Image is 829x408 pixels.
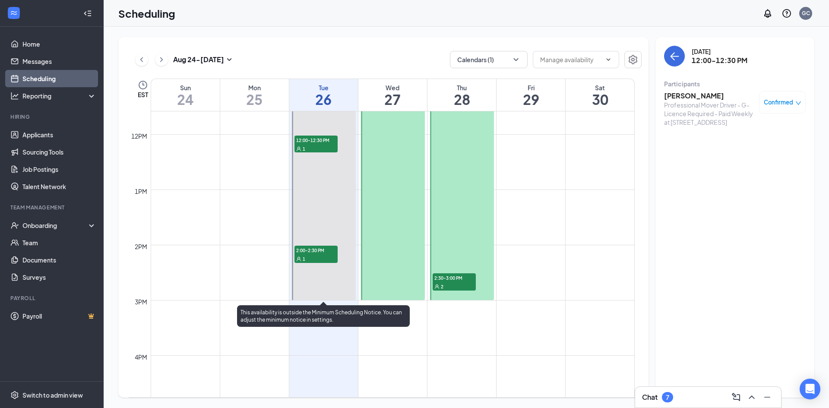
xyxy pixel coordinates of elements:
[782,8,792,19] svg: QuestionInfo
[666,394,669,401] div: 7
[692,47,747,56] div: [DATE]
[22,234,96,251] a: Team
[427,83,496,92] div: Thu
[566,79,634,111] a: August 30, 2025
[762,392,772,402] svg: Minimize
[289,83,358,92] div: Tue
[800,379,820,399] div: Open Intercom Messenger
[22,126,96,143] a: Applicants
[294,136,338,144] span: 12:00-12:30 PM
[138,90,148,99] span: EST
[729,390,743,404] button: ComposeMessage
[289,79,358,111] a: August 26, 2025
[130,131,149,141] div: 12pm
[151,92,220,107] h1: 24
[760,390,774,404] button: Minimize
[10,204,95,211] div: Team Management
[22,251,96,269] a: Documents
[303,256,305,262] span: 1
[664,91,755,101] h3: [PERSON_NAME]
[427,79,496,111] a: August 28, 2025
[296,256,301,262] svg: User
[9,9,18,17] svg: WorkstreamLogo
[137,54,146,65] svg: ChevronLeft
[624,51,642,68] button: Settings
[605,56,612,63] svg: ChevronDown
[22,143,96,161] a: Sourcing Tools
[540,55,601,64] input: Manage availability
[22,178,96,195] a: Talent Network
[497,83,565,92] div: Fri
[133,242,149,251] div: 2pm
[220,92,289,107] h1: 25
[22,391,83,399] div: Switch to admin view
[664,101,755,127] div: Professional Mover Driver - G-Licence Required - Paid Weekly at [STREET_ADDRESS]
[22,221,89,230] div: Onboarding
[138,80,148,90] svg: Clock
[151,79,220,111] a: August 24, 2025
[173,55,224,64] h3: Aug 24 - [DATE]
[731,392,741,402] svg: ComposeMessage
[220,79,289,111] a: August 25, 2025
[22,53,96,70] a: Messages
[220,83,289,92] div: Mon
[151,83,220,92] div: Sun
[135,53,148,66] button: ChevronLeft
[22,307,96,325] a: PayrollCrown
[692,56,747,65] h3: 12:00-12:30 PM
[133,352,149,362] div: 4pm
[10,294,95,302] div: Payroll
[642,392,658,402] h3: Chat
[83,9,92,18] svg: Collapse
[358,83,427,92] div: Wed
[434,284,440,289] svg: User
[22,161,96,178] a: Job Postings
[566,92,634,107] h1: 30
[133,187,149,196] div: 1pm
[237,305,410,327] div: This availability is outside the Minimum Scheduling Notice. You can adjust the minimum notice in ...
[303,146,305,152] span: 1
[497,79,565,111] a: August 29, 2025
[10,113,95,120] div: Hiring
[441,284,443,290] span: 2
[22,35,96,53] a: Home
[433,273,476,282] span: 2:30-3:00 PM
[358,79,427,111] a: August 27, 2025
[358,92,427,107] h1: 27
[664,46,685,66] button: back-button
[747,392,757,402] svg: ChevronUp
[10,391,19,399] svg: Settings
[118,6,175,21] h1: Scheduling
[289,92,358,107] h1: 26
[133,297,149,307] div: 3pm
[294,246,338,254] span: 2:00-2:30 PM
[296,146,301,152] svg: User
[763,8,773,19] svg: Notifications
[22,70,96,87] a: Scheduling
[802,9,810,17] div: GC
[764,98,793,107] span: Confirmed
[669,51,680,61] svg: ArrowLeft
[155,53,168,66] button: ChevronRight
[497,92,565,107] h1: 29
[628,54,638,65] svg: Settings
[157,54,166,65] svg: ChevronRight
[795,100,801,106] span: down
[22,92,97,100] div: Reporting
[427,92,496,107] h1: 28
[22,269,96,286] a: Surveys
[745,390,759,404] button: ChevronUp
[224,54,234,65] svg: SmallChevronDown
[512,55,520,64] svg: ChevronDown
[450,51,528,68] button: Calendars (1)ChevronDown
[664,79,806,88] div: Participants
[10,92,19,100] svg: Analysis
[10,221,19,230] svg: UserCheck
[566,83,634,92] div: Sat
